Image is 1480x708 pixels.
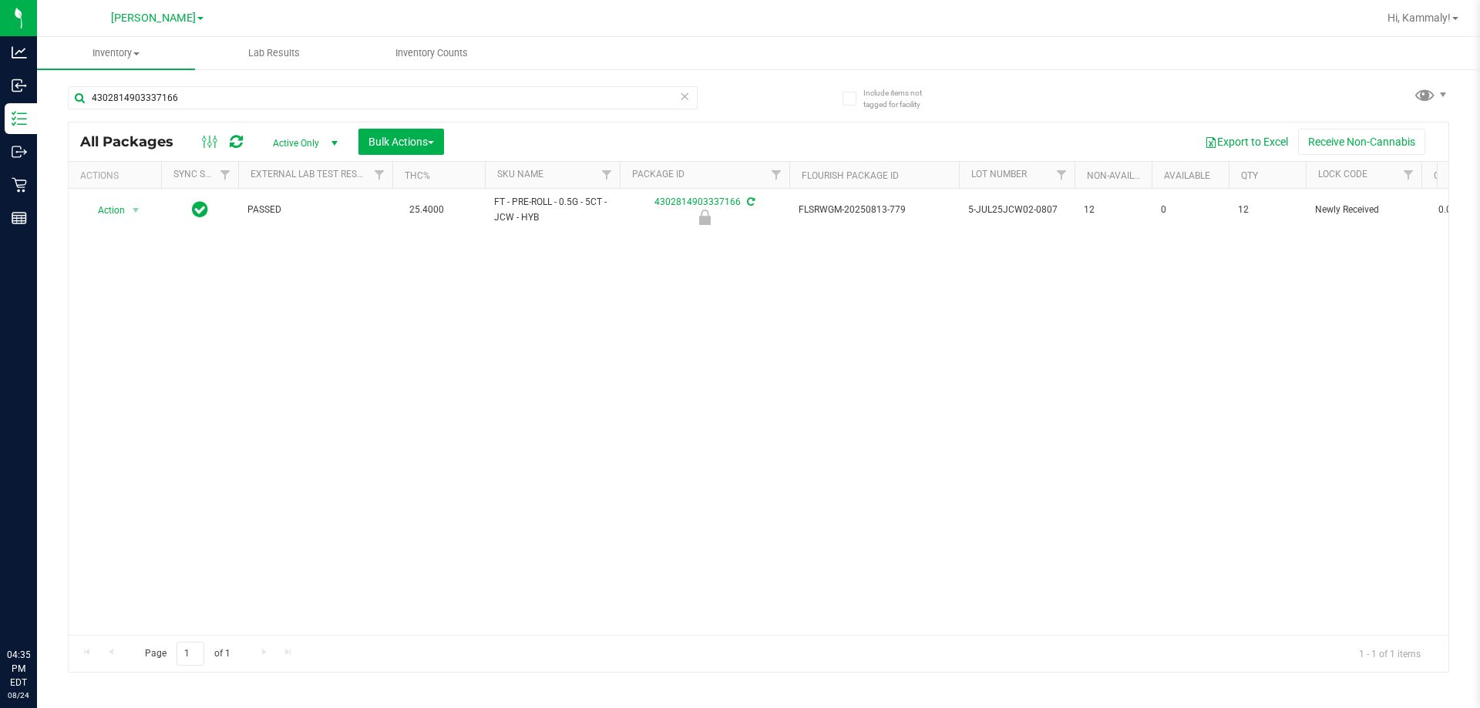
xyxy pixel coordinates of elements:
[247,203,383,217] span: PASSED
[12,144,27,159] inline-svg: Outbound
[402,199,452,221] span: 25.4000
[1298,129,1425,155] button: Receive Non-Cannabis
[7,690,30,701] p: 08/24
[37,46,195,60] span: Inventory
[1431,199,1475,221] span: 0.0000
[632,169,684,180] a: Package ID
[368,136,434,148] span: Bulk Actions
[497,169,543,180] a: SKU Name
[177,642,204,666] input: 1
[594,162,620,188] a: Filter
[1049,162,1075,188] a: Filter
[1434,170,1458,181] a: CBD%
[1347,642,1433,665] span: 1 - 1 of 1 items
[971,169,1027,180] a: Lot Number
[1387,12,1451,24] span: Hi, Kammaly!
[80,133,189,150] span: All Packages
[12,177,27,193] inline-svg: Retail
[654,196,741,207] a: 4302814903337166
[15,585,62,631] iframe: Resource center
[1396,162,1421,188] a: Filter
[192,199,208,220] span: In Sync
[405,170,430,181] a: THC%
[802,170,899,181] a: Flourish Package ID
[1241,170,1258,181] a: Qty
[353,37,511,69] a: Inventory Counts
[745,196,755,207] span: Sync from Compliance System
[126,200,146,221] span: select
[863,87,940,110] span: Include items not tagged for facility
[1164,170,1210,181] a: Available
[173,169,233,180] a: Sync Status
[84,200,126,221] span: Action
[111,12,196,25] span: [PERSON_NAME]
[1318,169,1367,180] a: Lock Code
[1195,129,1298,155] button: Export to Excel
[375,46,489,60] span: Inventory Counts
[132,642,243,666] span: Page of 1
[12,45,27,60] inline-svg: Analytics
[7,648,30,690] p: 04:35 PM EDT
[367,162,392,188] a: Filter
[679,86,690,106] span: Clear
[1238,203,1297,217] span: 12
[68,86,698,109] input: Search Package ID, Item Name, SKU, Lot or Part Number...
[12,210,27,226] inline-svg: Reports
[617,210,792,225] div: Newly Received
[1161,203,1219,217] span: 0
[1084,203,1142,217] span: 12
[195,37,353,69] a: Lab Results
[12,111,27,126] inline-svg: Inventory
[494,195,610,224] span: FT - PRE-ROLL - 0.5G - 5CT - JCW - HYB
[358,129,444,155] button: Bulk Actions
[213,162,238,188] a: Filter
[799,203,950,217] span: FLSRWGM-20250813-779
[968,203,1065,217] span: 5-JUL25JCW02-0807
[37,37,195,69] a: Inventory
[227,46,321,60] span: Lab Results
[1087,170,1155,181] a: Non-Available
[12,78,27,93] inline-svg: Inbound
[764,162,789,188] a: Filter
[80,170,155,181] div: Actions
[1315,203,1412,217] span: Newly Received
[251,169,372,180] a: External Lab Test Result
